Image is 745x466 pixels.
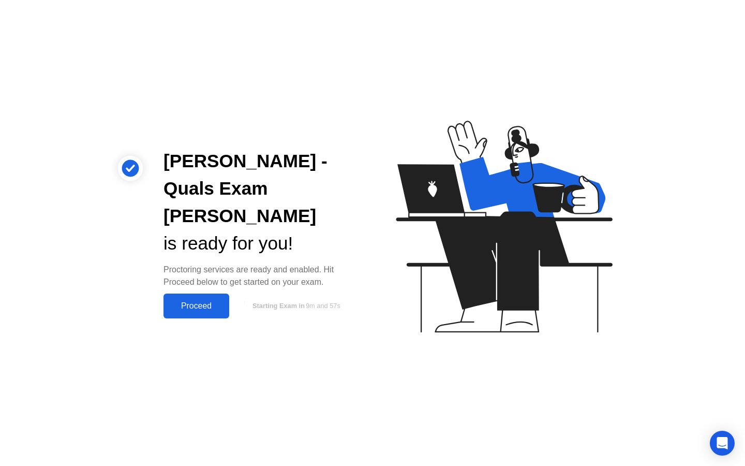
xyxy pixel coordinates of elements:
button: Proceed [163,294,229,318]
span: 9m and 57s [306,302,340,310]
div: Open Intercom Messenger [710,431,735,456]
div: is ready for you! [163,230,356,257]
div: Proceed [167,301,226,311]
button: Starting Exam in9m and 57s [234,296,356,316]
div: Proctoring services are ready and enabled. Hit Proceed below to get started on your exam. [163,264,356,288]
div: [PERSON_NAME] - Quals Exam [PERSON_NAME] [163,148,356,229]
